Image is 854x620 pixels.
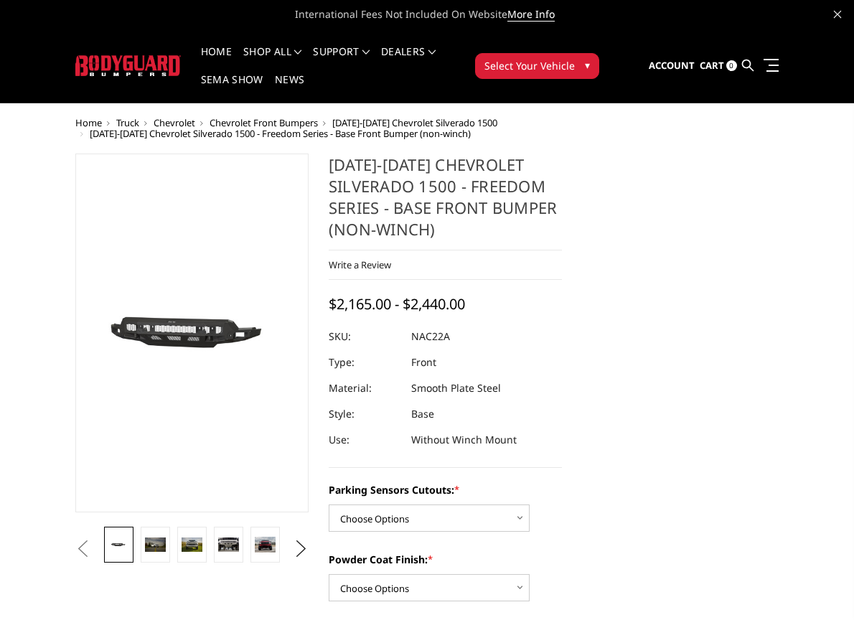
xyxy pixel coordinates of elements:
a: Account [649,47,695,85]
a: shop all [243,47,301,75]
a: Chevrolet Front Bumpers [210,116,318,129]
dt: Use: [329,427,400,453]
a: Home [75,116,102,129]
dd: Without Winch Mount [411,427,517,453]
a: SEMA Show [201,75,263,103]
dt: Style: [329,401,400,427]
a: 2022-2025 Chevrolet Silverado 1500 - Freedom Series - Base Front Bumper (non-winch) [75,154,309,512]
span: [DATE]-[DATE] Chevrolet Silverado 1500 - Freedom Series - Base Front Bumper (non-winch) [90,127,471,140]
a: Home [201,47,232,75]
button: Previous [72,538,93,560]
dd: NAC22A [411,324,450,349]
a: Support [313,47,370,75]
a: Chevrolet [154,116,195,129]
a: Dealers [381,47,436,75]
dt: Type: [329,349,400,375]
img: 2022-2025 Chevrolet Silverado 1500 - Freedom Series - Base Front Bumper (non-winch) [255,537,276,553]
a: News [275,75,304,103]
a: Truck [116,116,139,129]
img: 2022-2025 Chevrolet Silverado 1500 - Freedom Series - Base Front Bumper (non-winch) [182,537,202,551]
img: BODYGUARD BUMPERS [75,55,181,76]
dt: SKU: [329,324,400,349]
a: Cart 0 [700,47,737,85]
h1: [DATE]-[DATE] Chevrolet Silverado 1500 - Freedom Series - Base Front Bumper (non-winch) [329,154,562,250]
span: Cart [700,59,724,72]
a: Write a Review [329,258,391,271]
span: Account [649,59,695,72]
label: Parking Sensors Cutouts: [329,482,562,497]
a: More Info [507,7,555,22]
label: Powder Coat Finish: [329,552,562,567]
button: Next [291,538,312,560]
dd: Front [411,349,436,375]
img: 2022-2025 Chevrolet Silverado 1500 - Freedom Series - Base Front Bumper (non-winch) [218,537,239,551]
img: 2022-2025 Chevrolet Silverado 1500 - Freedom Series - Base Front Bumper (non-winch) [145,537,166,551]
span: $2,165.00 - $2,440.00 [329,294,465,314]
dt: Material: [329,375,400,401]
dd: Base [411,401,434,427]
span: 0 [726,60,737,71]
iframe: Chat Widget [782,551,854,620]
dd: Smooth Plate Steel [411,375,501,401]
span: ▾ [585,57,590,72]
a: [DATE]-[DATE] Chevrolet Silverado 1500 [332,116,497,129]
button: Select Your Vehicle [475,53,599,79]
span: Select Your Vehicle [484,58,575,73]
